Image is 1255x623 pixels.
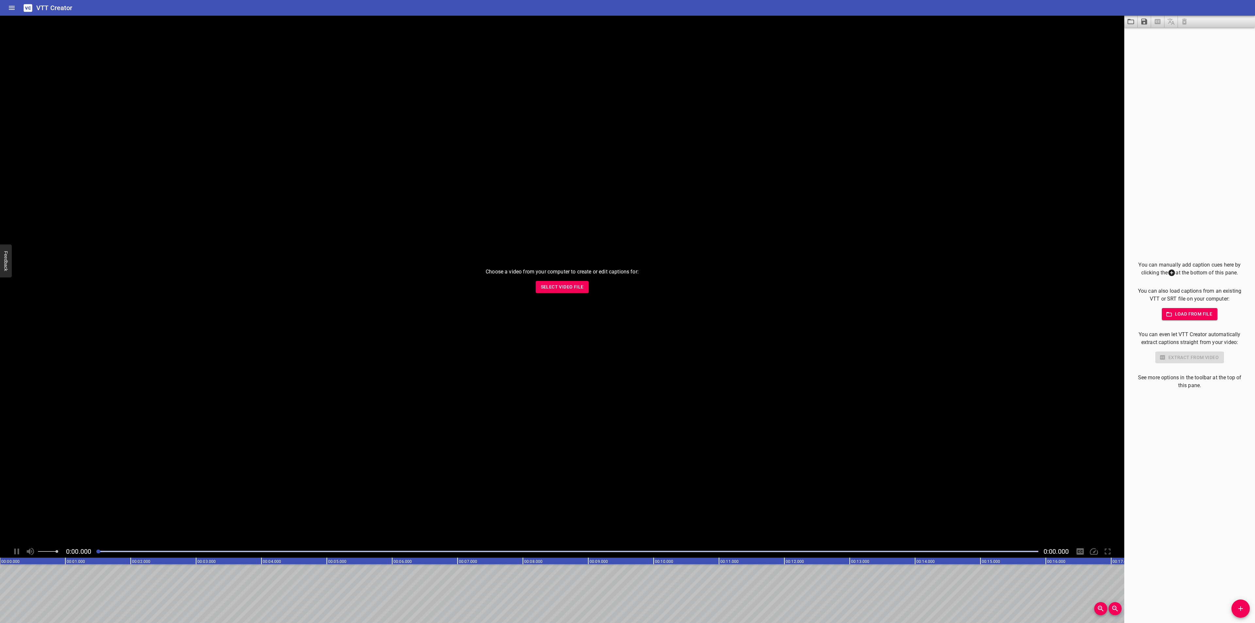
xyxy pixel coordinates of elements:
text: 00:07.000 [459,559,477,564]
div: Hide/Show Captions [1074,545,1086,558]
text: 00:03.000 [197,559,216,564]
p: You can manually add caption cues here by clicking the at the bottom of this pane. [1135,261,1245,277]
p: See more options in the toolbar at the top of this pane. [1135,374,1245,389]
text: 00:16.000 [1047,559,1065,564]
text: 00:08.000 [524,559,543,564]
div: Toggle Full Screen [1101,545,1114,558]
text: 00:09.000 [590,559,608,564]
button: Load from file [1162,308,1218,320]
text: 00:02.000 [132,559,150,564]
svg: Save captions to file [1140,18,1148,25]
text: 00:14.000 [916,559,935,564]
span: Load from file [1167,310,1213,318]
text: 00:00.000 [1,559,20,564]
text: 00:06.000 [393,559,412,564]
p: Choose a video from your computer to create or edit captions for: [486,268,639,276]
span: Video Duration [1044,548,1069,555]
text: 00:15.000 [982,559,1000,564]
button: Save captions to file [1138,16,1151,27]
button: Load captions from file [1124,16,1138,27]
text: 00:10.000 [655,559,673,564]
button: Select Video File [536,281,589,293]
p: You can also load captions from an existing VTT or SRT file on your computer: [1135,287,1245,303]
button: Zoom Out [1109,602,1122,615]
div: Playback Speed [1088,545,1100,558]
text: 00:11.000 [720,559,739,564]
span: Current Time [66,548,91,555]
text: 00:05.000 [328,559,346,564]
p: You can even let VTT Creator automatically extract captions straight from your video: [1135,331,1245,346]
h6: VTT Creator [36,3,73,13]
button: Add Cue [1231,599,1250,618]
div: Play progress [96,551,1038,552]
text: 00:01.000 [67,559,85,564]
text: 00:04.000 [263,559,281,564]
text: 00:17.000 [1113,559,1131,564]
span: Select Video File [541,283,584,291]
div: Select a video in the pane to the left to use this feature [1135,352,1245,364]
span: Select a video in the pane to the left, then you can automatically extract captions. [1151,16,1164,27]
text: 00:12.000 [786,559,804,564]
button: Zoom In [1094,602,1107,615]
svg: Load captions from file [1127,18,1135,25]
span: Add some captions below, then you can translate them. [1164,16,1178,27]
text: 00:13.000 [851,559,869,564]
